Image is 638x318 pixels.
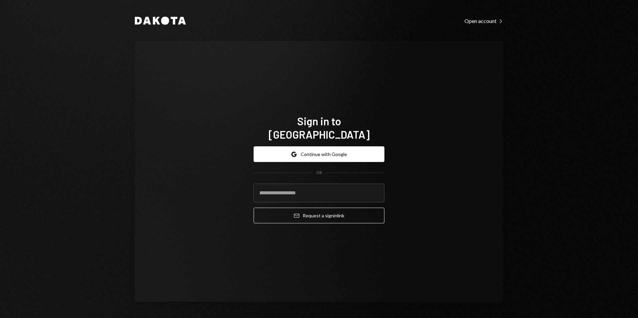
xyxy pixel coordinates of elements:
[464,18,503,24] div: Open account
[464,17,503,24] a: Open account
[316,170,322,176] div: OR
[254,114,384,141] h1: Sign in to [GEOGRAPHIC_DATA]
[254,146,384,162] button: Continue with Google
[254,208,384,223] button: Request a signinlink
